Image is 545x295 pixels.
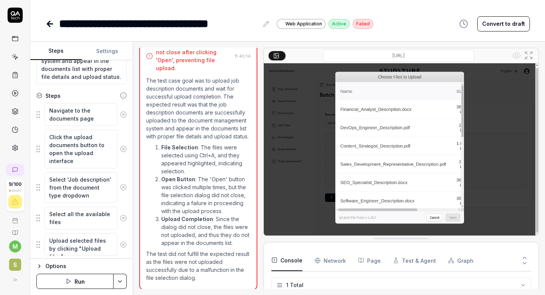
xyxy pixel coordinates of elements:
[117,141,129,157] button: Remove step
[36,274,114,289] button: Run
[393,250,436,271] button: Test & Agent
[36,129,127,169] div: Suggestions
[9,240,21,253] button: m
[523,49,535,61] button: Open in full screen
[161,143,251,175] li: : The files were selected using Ctrl+A, and they appeared highlighted, indicating selection.
[9,182,22,187] span: 9 / 100
[353,19,373,29] div: Failed
[358,250,381,271] button: Page
[455,16,473,31] button: View version history
[285,20,322,27] span: Web Application
[161,175,251,215] li: : The 'Open' button was clicked multiple times, but the file selection dialog did not close, indi...
[3,224,27,236] a: Documentation
[448,250,473,271] button: Graph
[45,92,61,100] div: Steps
[161,144,198,151] strong: File Selection
[3,212,27,224] a: Book a call with us
[9,259,21,271] span: S
[161,215,251,247] li: : Since the dialog did not close, the files were not uploaded, and thus they do not appear in the...
[30,42,82,60] button: Steps
[82,42,133,60] button: Settings
[161,216,213,222] strong: Upload Completion
[36,172,127,203] div: Suggestions
[235,53,251,59] time: 11:40:14
[117,237,129,252] button: Remove step
[161,176,195,182] strong: Open Button
[511,49,523,61] button: Show all interative elements
[146,250,251,282] p: The test did not fulfill the expected result as the files were not uploaded successfully due to a...
[3,253,27,272] button: S
[264,63,539,235] img: Screenshot
[36,103,127,126] div: Suggestions
[277,19,325,29] a: Web Application
[117,210,129,226] button: Remove step
[36,206,127,230] div: Suggestions
[6,164,24,176] a: New conversation
[117,107,129,122] button: Remove step
[315,250,346,271] button: Network
[36,233,127,256] div: Suggestions
[477,16,530,31] button: Convert to draft
[329,19,350,29] div: Active
[146,77,251,140] p: The test case goal was to upload job description documents and wait for successful upload complet...
[156,40,232,72] div: The file selection dialog did not close after clicking 'Open', preventing file upload.
[36,262,127,271] button: Options
[271,250,302,271] button: Console
[117,180,129,195] button: Remove step
[45,262,127,271] div: Options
